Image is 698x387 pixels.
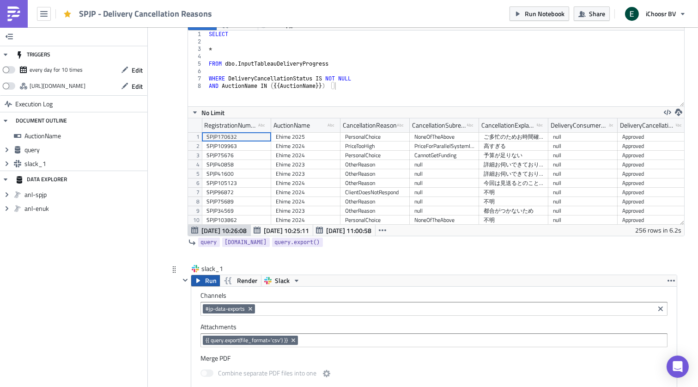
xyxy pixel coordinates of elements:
div: null [414,160,474,169]
div: null [553,151,613,160]
div: CancellationExplanation [481,118,537,132]
button: Remove Tag [247,304,255,313]
button: No Limit [188,107,228,118]
span: Edit [132,81,143,91]
div: Approved [622,132,682,141]
span: Run Notebook [525,9,564,18]
span: Share [589,9,605,18]
div: PriceTooHigh [345,141,405,151]
div: Approved [622,197,682,206]
span: iChoosr BV [646,9,676,18]
div: RegistrationNumber [204,118,258,132]
div: Ehime 2024 [276,215,336,225]
div: https://pushmetrics.io/api/v1/report/pgoERdzrJB/webhook?token=7a4cfd0daf8b44cbb09bcf328d55674c [30,79,85,93]
div: OtherReason [345,206,405,215]
div: Ehime 2023 [276,169,336,178]
button: Edit [116,79,147,93]
div: OtherReason [345,160,405,169]
div: Ehime 2024 [276,141,336,151]
div: Approved [622,160,682,169]
div: AuctionName [273,118,310,132]
div: SPJP105123 [206,178,267,188]
div: Approved [622,188,682,197]
button: [DATE] 10:26:08 [188,225,251,236]
div: OtherReason [345,169,405,178]
div: null [553,169,613,178]
button: Run Notebook [510,6,569,21]
span: Run [205,275,217,286]
img: Avatar [624,6,640,22]
div: null [553,215,613,225]
p: Delivery Cancellation reasons for Project(s) {{ AuctionName}} [4,24,462,31]
div: Approved [622,141,682,151]
button: Remove Tag [290,336,298,345]
div: null [414,197,474,206]
button: Clear selected items [655,303,666,314]
div: Approved [622,215,682,225]
div: 4 [188,53,207,60]
button: [DATE] 11:00:58 [313,225,376,236]
span: query.export() [275,238,320,247]
span: query [201,238,217,247]
div: SPJP109963 [206,141,267,151]
div: 高すぎる [484,141,544,151]
span: slack_1 [24,160,145,168]
div: null [414,169,474,178]
div: 詳細お伺いできておりません [484,160,544,169]
div: null [553,160,613,169]
div: DATA EXPLORER [16,171,67,188]
span: #jp-data-exports [206,304,245,313]
button: Combine separate PDF files into one [321,368,332,379]
div: 予算が足りない [484,151,544,160]
div: Approved [622,169,682,178]
div: null [553,197,613,206]
label: Combine separate PDF files into one [200,368,332,380]
div: Ehime 2023 [276,206,336,215]
div: null [553,206,613,215]
div: CancellationReason [343,118,397,132]
div: SPJP103862 [206,215,267,225]
div: ご多忙のためお時間確保出来ないとのこと [484,132,544,141]
a: [DOMAIN_NAME] [222,238,270,247]
div: 不明 [484,197,544,206]
button: Slack [261,275,303,286]
button: Share [574,6,610,21]
button: Edit [116,63,147,77]
div: 不明 [484,188,544,197]
span: [DATE] 10:26:08 [202,226,247,235]
div: null [553,132,613,141]
div: 8 [188,82,207,90]
span: [DATE] 10:25:11 [264,226,310,235]
span: anl-enuk [24,204,145,213]
div: Ehime 2024 [276,197,336,206]
div: every day for 10 times [30,63,83,77]
div: 都合がつかないため [484,206,544,215]
label: Merge PDF [200,354,668,362]
div: Approved [622,206,682,215]
div: SPJP75689 [206,197,267,206]
div: Open Intercom Messenger [667,356,689,378]
div: DeliveryCancellationStatus [620,118,676,132]
div: DOCUMENT OUTLINE [16,112,67,129]
button: iChoosr BV [619,4,691,24]
span: query [24,146,145,154]
div: Ehime 2025 [276,132,336,141]
label: Channels [200,291,668,300]
button: Render [219,275,261,286]
div: 2 [188,38,207,45]
div: SPJP170632 [206,132,267,141]
span: Execution Log [15,96,53,112]
div: CancellationSubreason [412,118,467,132]
div: SPJP40858 [206,160,267,169]
div: Ehime 2024 [276,188,336,197]
div: DeliveryConsumerCancellationExplanation [551,118,609,132]
span: [DOMAIN_NAME] [225,238,267,247]
body: Rich Text Area. Press ALT-0 for help. [4,4,462,31]
div: OtherReason [345,197,405,206]
div: NoneOfTheAbove [414,132,474,141]
div: Ehime 2024 [276,178,336,188]
div: ClientDoesNotRespond [345,188,405,197]
span: Slack [275,275,290,286]
span: anl-spjp [24,190,145,199]
div: Ehime 2024 [276,151,336,160]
